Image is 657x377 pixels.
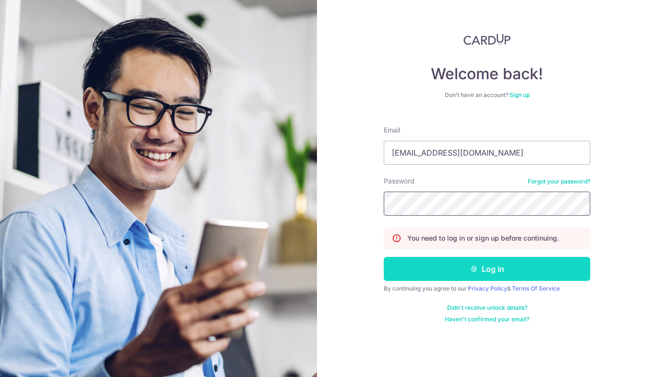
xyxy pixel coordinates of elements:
a: Terms Of Service [512,285,560,292]
div: By continuing you agree to our & [384,285,590,292]
button: Log in [384,257,590,281]
label: Email [384,125,400,135]
h4: Welcome back! [384,64,590,84]
a: Forgot your password? [528,178,590,185]
img: CardUp Logo [463,34,511,45]
a: Sign up [510,91,530,98]
label: Password [384,176,414,186]
a: Privacy Policy [468,285,507,292]
a: Haven't confirmed your email? [445,316,529,323]
div: Don’t have an account? [384,91,590,99]
input: Enter your Email [384,141,590,165]
a: Didn't receive unlock details? [447,304,527,312]
p: You need to log in or sign up before continuing. [407,233,559,243]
